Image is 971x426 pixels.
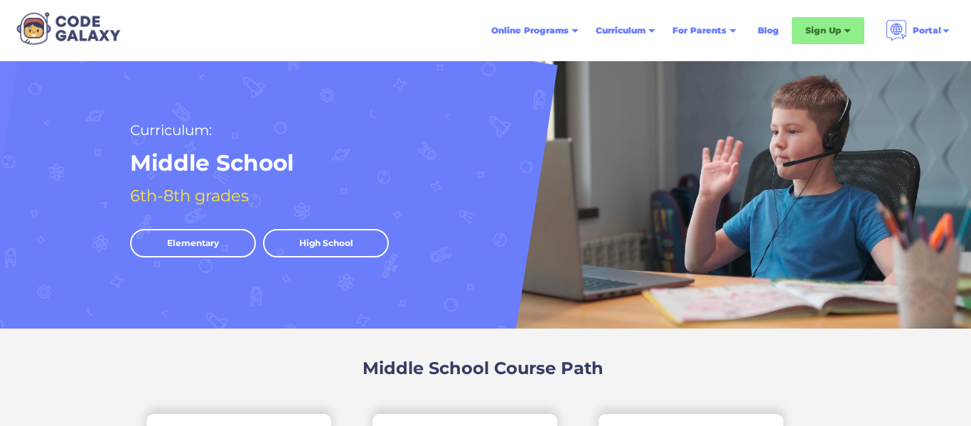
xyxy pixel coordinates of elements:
[672,23,726,38] div: For Parents
[130,149,294,178] h1: Middle School
[130,118,212,142] h2: Curriculum:
[913,23,941,38] div: Portal
[363,357,489,380] h3: Middle School
[130,229,256,257] a: Elementary
[491,23,569,38] div: Online Programs
[749,18,788,43] a: Blog
[130,183,249,208] h2: 6th-8th grades
[494,357,603,380] h3: Course Path
[596,23,645,38] div: Curriculum
[805,23,841,38] div: Sign Up
[263,229,389,257] a: High School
